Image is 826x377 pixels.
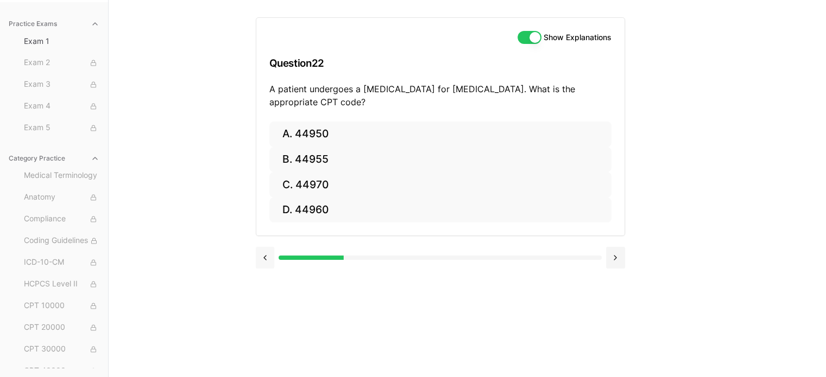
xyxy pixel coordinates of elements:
button: ICD-10-CM [20,254,104,271]
button: CPT 30000 [20,341,104,358]
button: HCPCS Level II [20,276,104,293]
button: Compliance [20,210,104,228]
span: Compliance [24,213,99,225]
button: Exam 4 [20,98,104,115]
span: HCPCS Level II [24,278,99,290]
span: Exam 2 [24,57,99,69]
span: Exam 3 [24,79,99,91]
button: D. 44960 [269,197,611,223]
span: Coding Guidelines [24,235,99,247]
span: Medical Terminology [24,170,99,182]
button: Exam 3 [20,76,104,93]
button: CPT 20000 [20,319,104,336]
button: Coding Guidelines [20,232,104,250]
span: Exam 4 [24,100,99,112]
span: Exam 1 [24,36,99,47]
button: CPT 10000 [20,297,104,315]
label: Show Explanations [544,34,611,41]
button: Practice Exams [4,15,104,33]
button: Exam 5 [20,119,104,137]
button: B. 44955 [269,147,611,172]
button: Category Practice [4,150,104,167]
p: A patient undergoes a [MEDICAL_DATA] for [MEDICAL_DATA]. What is the appropriate CPT code? [269,82,611,108]
span: CPT 10000 [24,300,99,312]
button: Exam 2 [20,54,104,72]
span: CPT 20000 [24,322,99,334]
span: Exam 5 [24,122,99,134]
button: A. 44950 [269,122,611,147]
button: Medical Terminology [20,167,104,184]
span: CPT 30000 [24,343,99,355]
h3: Question 22 [269,47,611,79]
span: CPT 40000 [24,365,99,377]
button: Exam 1 [20,33,104,50]
span: Anatomy [24,191,99,203]
span: ICD-10-CM [24,257,99,269]
button: C. 44970 [269,172,611,197]
button: Anatomy [20,189,104,206]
